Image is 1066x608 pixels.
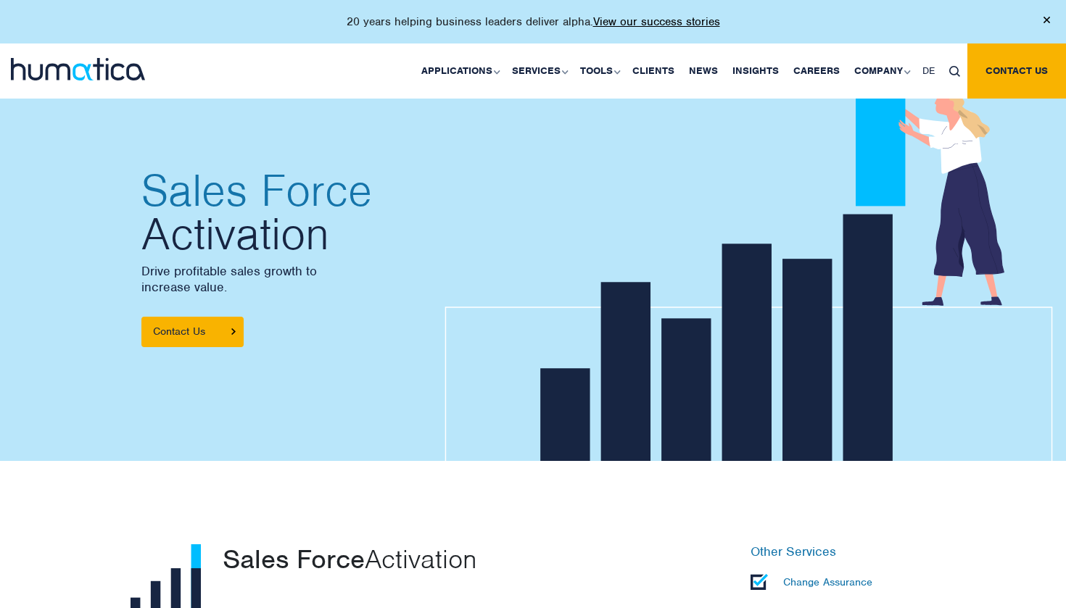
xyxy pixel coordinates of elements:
img: logo [11,58,145,80]
span: DE [922,64,935,77]
img: about_banner1 [445,86,1053,464]
a: Services [505,43,573,99]
a: Contact us [967,43,1066,99]
img: Change Assurance [751,574,768,590]
p: 20 years helping business leaders deliver alpha. [347,14,720,29]
a: News [682,43,725,99]
img: search_icon [949,66,960,77]
p: Activation [223,544,660,573]
a: Company [847,43,915,99]
a: Insights [725,43,786,99]
a: Careers [786,43,847,99]
a: Clients [625,43,682,99]
p: Change Assurance [783,575,872,588]
span: Sales Force [141,169,518,212]
a: Applications [414,43,505,99]
img: arrowicon [231,328,236,335]
h6: Other Services [751,544,935,560]
a: Contact Us [141,317,244,347]
a: Tools [573,43,625,99]
a: DE [915,43,942,99]
p: Drive profitable sales growth to increase value. [141,263,518,295]
a: View our success stories [593,14,720,29]
span: Sales Force [223,542,365,575]
h2: Activation [141,169,518,256]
